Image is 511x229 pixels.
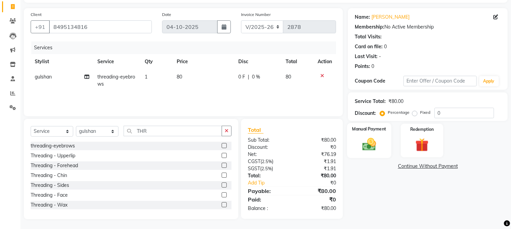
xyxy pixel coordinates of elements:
div: Threading - Face [31,192,68,199]
div: ₹76.19 [292,151,341,158]
th: Service [93,54,141,69]
div: Service Total: [355,98,386,105]
div: ₹1.91 [292,165,341,172]
div: Threading - Forehead [31,162,78,169]
div: Threading - Sides [31,182,69,189]
div: ₹0 [292,144,341,151]
div: Sub Total: [243,137,292,144]
div: - [379,53,381,60]
button: +91 [31,20,50,33]
div: ₹80.00 [292,172,341,179]
span: 80 [286,74,291,80]
div: Total Visits: [355,33,382,40]
div: Threading - Wax [31,201,67,209]
span: Total [248,126,264,134]
div: 0 [384,43,387,50]
label: Date [162,12,171,18]
th: Price [173,54,234,69]
div: ₹1.91 [292,158,341,165]
div: ₹0 [292,195,341,204]
span: 0 F [238,73,245,81]
div: Payable: [243,187,292,195]
span: CGST [248,158,260,164]
div: ₹80.00 [292,137,341,144]
input: Search by Name/Mobile/Email/Code [49,20,152,33]
th: Stylist [31,54,93,69]
div: Membership: [355,23,384,31]
div: Paid: [243,195,292,204]
div: Net: [243,151,292,158]
div: 0 [371,63,374,70]
div: threading-eyebrows [31,142,75,149]
input: Enter Offer / Coupon Code [403,76,476,86]
a: [PERSON_NAME] [371,14,410,21]
button: Apply [479,76,499,86]
a: Add Tip [243,179,300,187]
div: ( ) [243,165,292,172]
span: gulshan [35,74,52,80]
span: | [248,73,249,81]
div: Last Visit: [355,53,378,60]
label: Client [31,12,42,18]
div: Card on file: [355,43,383,50]
div: ₹80.00 [388,98,403,105]
div: Balance : [243,205,292,212]
label: Percentage [388,109,410,116]
div: Points: [355,63,370,70]
label: Redemption [410,126,434,133]
div: Coupon Code [355,77,403,85]
span: threading-eyebrows [97,74,135,87]
div: Name: [355,14,370,21]
div: ₹0 [300,179,341,187]
label: Fixed [420,109,430,116]
img: _cash.svg [358,137,381,153]
div: No Active Membership [355,23,501,31]
label: Invoice Number [241,12,271,18]
th: Disc [234,54,282,69]
div: Discount: [355,110,376,117]
th: Action [314,54,336,69]
span: SGST [248,165,260,172]
div: ₹80.00 [292,205,341,212]
div: Threading - Upperlip [31,152,75,159]
label: Manual Payment [352,126,386,132]
input: Search or Scan [124,126,222,136]
span: 2.5% [261,166,272,171]
div: ₹80.00 [292,187,341,195]
div: Discount: [243,144,292,151]
span: 80 [177,74,182,80]
a: Continue Without Payment [349,163,506,170]
th: Qty [141,54,172,69]
div: Total: [243,172,292,179]
div: Threading - Chin [31,172,67,179]
span: 2.5% [262,159,272,164]
div: Services [31,41,341,54]
span: 0 % [252,73,260,81]
span: 1 [145,74,147,80]
th: Total [282,54,314,69]
div: ( ) [243,158,292,165]
img: _gift.svg [411,137,433,153]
